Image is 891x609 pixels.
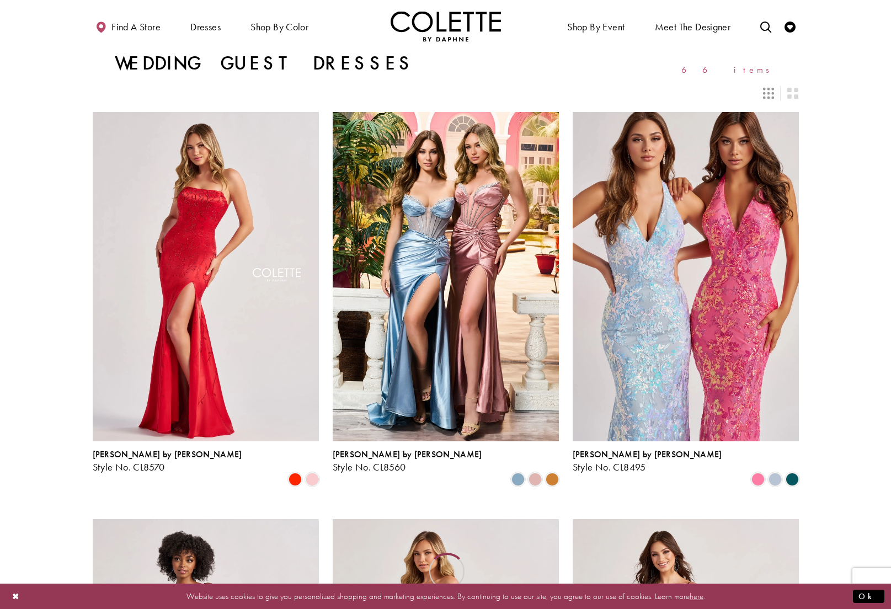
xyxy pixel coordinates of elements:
span: Dresses [190,22,221,33]
span: Meet the designer [655,22,731,33]
i: Scarlet [289,473,302,486]
a: Visit Colette by Daphne Style No. CL8560 Page [333,112,559,441]
span: [PERSON_NAME] by [PERSON_NAME] [573,448,722,460]
button: Submit Dialog [853,589,884,603]
span: Shop by color [250,22,308,33]
span: Shop By Event [567,22,625,33]
a: Find a store [93,11,163,41]
span: Switch layout to 2 columns [787,88,798,99]
span: Shop by color [248,11,311,41]
i: Dusty Pink [529,473,542,486]
i: Cotton Candy [751,473,765,486]
div: Colette by Daphne Style No. CL8560 [333,450,482,473]
a: Toggle search [757,11,774,41]
span: Style No. CL8570 [93,461,165,473]
span: Style No. CL8495 [573,461,646,473]
i: Spruce [786,473,799,486]
a: Visit Colette by Daphne Style No. CL8495 Page [573,112,799,441]
i: Bronze [546,473,559,486]
img: Colette by Daphne [391,11,501,41]
span: Switch layout to 3 columns [763,88,774,99]
a: Meet the designer [652,11,734,41]
span: Find a store [111,22,161,33]
span: Shop By Event [564,11,627,41]
span: Dresses [188,11,223,41]
a: Check Wishlist [782,11,798,41]
p: Website uses cookies to give you personalized shopping and marketing experiences. By continuing t... [79,589,812,603]
div: Colette by Daphne Style No. CL8570 [93,450,242,473]
button: Close Dialog [7,586,25,606]
span: 66 items [681,65,777,74]
div: Colette by Daphne Style No. CL8495 [573,450,722,473]
span: [PERSON_NAME] by [PERSON_NAME] [333,448,482,460]
i: Ice Blue [769,473,782,486]
i: Ice Pink [306,473,319,486]
i: Dusty Blue [511,473,525,486]
div: Layout Controls [86,81,805,105]
span: [PERSON_NAME] by [PERSON_NAME] [93,448,242,460]
h1: Wedding Guest Dresses [115,52,414,74]
span: Style No. CL8560 [333,461,406,473]
a: Visit Home Page [391,11,501,41]
a: here [690,590,703,601]
a: Visit Colette by Daphne Style No. CL8570 Page [93,112,319,441]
